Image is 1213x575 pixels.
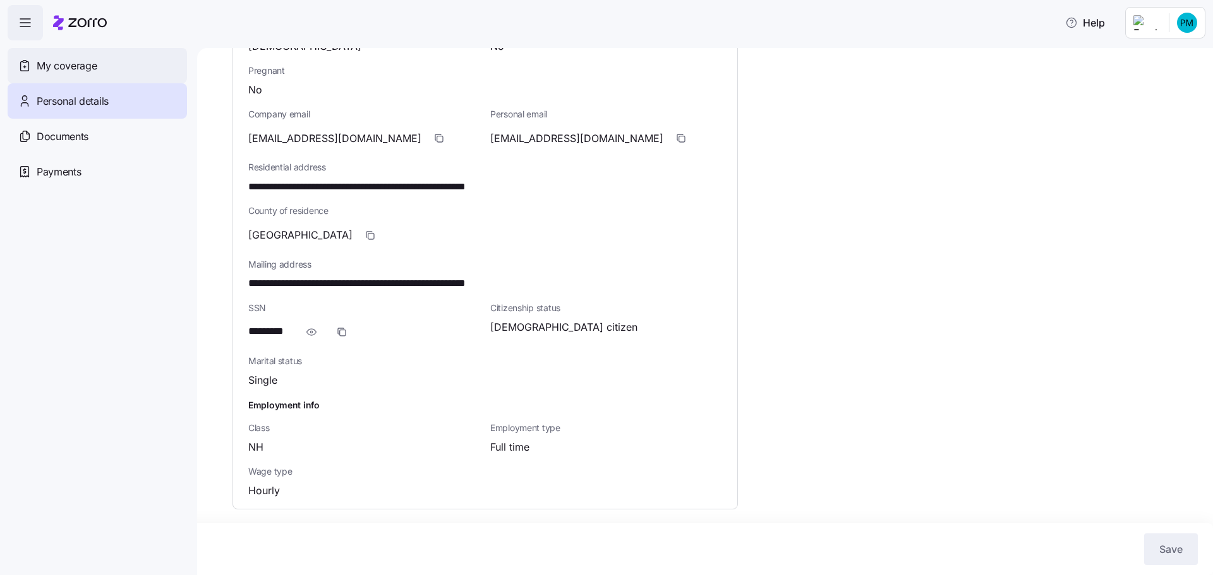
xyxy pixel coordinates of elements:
[248,131,421,146] span: [EMAIL_ADDRESS][DOMAIN_NAME]
[490,131,663,146] span: [EMAIL_ADDRESS][DOMAIN_NAME]
[248,82,262,98] span: No
[248,227,353,243] span: [GEOGRAPHIC_DATA]
[8,83,187,119] a: Personal details
[248,64,722,77] span: Pregnant
[490,108,722,121] span: Personal email
[8,119,187,154] a: Documents
[248,372,277,388] span: Single
[1144,533,1198,565] button: Save
[8,154,187,189] a: Payments
[248,205,722,217] span: County of residence
[1177,13,1197,33] img: 0e8fffb0dbfb5aad5b239b62fd04ae45
[248,108,480,121] span: Company email
[248,483,280,499] span: Hourly
[1159,542,1183,557] span: Save
[490,319,637,335] span: [DEMOGRAPHIC_DATA] citizen
[1055,10,1115,35] button: Help
[248,422,480,434] span: Class
[37,164,81,180] span: Payments
[37,58,97,74] span: My coverage
[8,48,187,83] a: My coverage
[1065,15,1105,30] span: Help
[37,93,109,109] span: Personal details
[248,465,480,478] span: Wage type
[248,439,263,455] span: NH
[248,258,722,271] span: Mailing address
[37,129,88,145] span: Documents
[248,161,722,174] span: Residential address
[490,422,722,434] span: Employment type
[248,355,480,367] span: Marital status
[490,439,529,455] span: Full time
[1133,15,1159,30] img: Employer logo
[490,302,722,314] span: Citizenship status
[248,398,722,412] h1: Employment info
[248,302,480,314] span: SSN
